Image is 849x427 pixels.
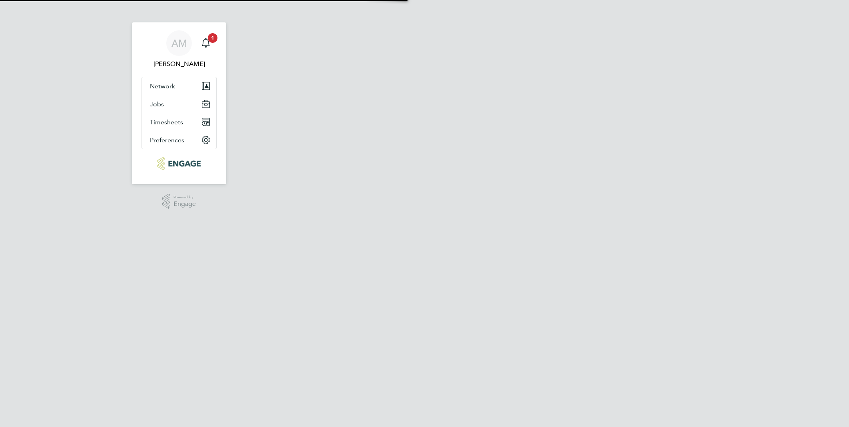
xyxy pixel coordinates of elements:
span: Timesheets [150,118,183,126]
a: Powered byEngage [162,194,196,209]
span: Jobs [150,100,164,108]
a: Go to home page [141,157,217,170]
button: Preferences [142,131,216,149]
span: Network [150,82,175,90]
span: Anthony McAlmont [141,59,217,69]
span: 1 [208,33,217,43]
span: Engage [173,201,196,208]
nav: Main navigation [132,22,226,184]
button: Timesheets [142,113,216,131]
a: AM[PERSON_NAME] [141,30,217,69]
span: Preferences [150,136,184,144]
img: ncclondon-logo-retina.png [157,157,200,170]
button: Network [142,77,216,95]
button: Jobs [142,95,216,113]
span: AM [171,38,187,48]
a: 1 [198,30,214,56]
span: Powered by [173,194,196,201]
